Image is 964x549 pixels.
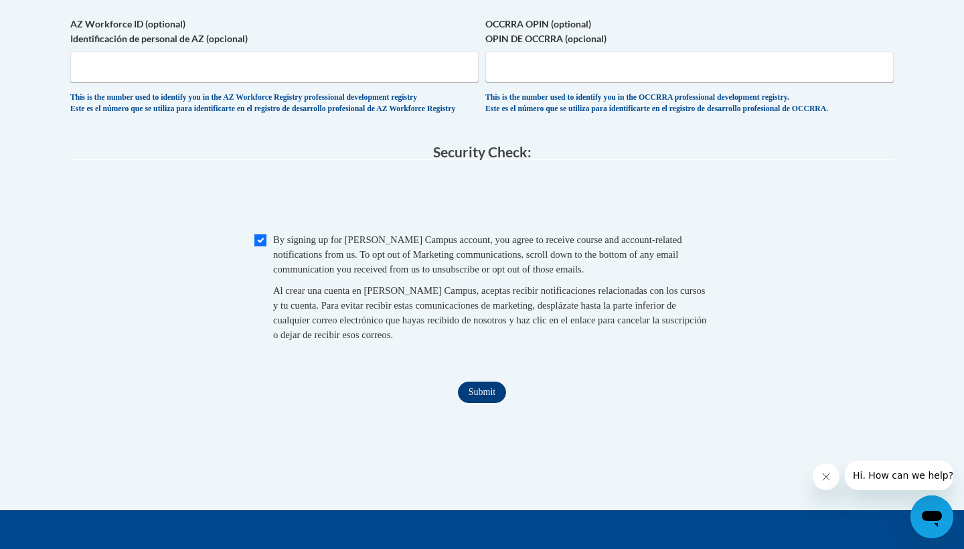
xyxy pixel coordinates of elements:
[273,234,682,274] span: By signing up for [PERSON_NAME] Campus account, you agree to receive course and account-related n...
[433,143,532,160] span: Security Check:
[458,382,506,403] input: Submit
[273,285,706,340] span: Al crear una cuenta en [PERSON_NAME] Campus, aceptas recibir notificaciones relacionadas con los ...
[380,173,584,226] iframe: reCAPTCHA
[70,17,479,46] label: AZ Workforce ID (optional) Identificación de personal de AZ (opcional)
[813,463,839,490] iframe: Close message
[910,495,953,538] iframe: Button to launch messaging window
[485,17,894,46] label: OCCRRA OPIN (optional) OPIN DE OCCRRA (opcional)
[485,92,894,114] div: This is the number used to identify you in the OCCRRA professional development registry. Este es ...
[70,92,479,114] div: This is the number used to identify you in the AZ Workforce Registry professional development reg...
[845,461,953,490] iframe: Message from company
